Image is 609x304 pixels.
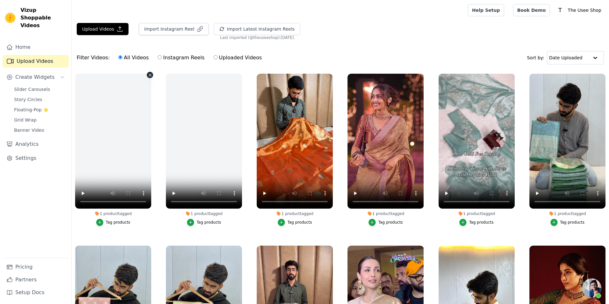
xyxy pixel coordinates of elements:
[118,55,122,59] input: All Videos
[257,211,333,216] div: 1 product tagged
[147,72,153,78] button: Video Delete
[378,220,403,225] div: Tag products
[77,23,129,35] button: Upload Videos
[560,220,585,225] div: Tag products
[3,261,69,273] a: Pricing
[10,105,69,114] a: Floating-Pop ⭐
[15,73,55,81] span: Create Widgets
[468,4,504,16] a: Help Setup
[96,219,130,226] button: Tag products
[14,96,42,103] span: Story Circles
[77,50,265,65] div: Filter Videos:
[20,6,66,29] span: Vizup Shoppable Videos
[550,219,585,226] button: Tag products
[565,4,604,16] p: The Usee Shop
[3,138,69,151] a: Analytics
[213,54,262,62] label: Uploaded Videos
[287,220,312,225] div: Tag products
[3,55,69,68] a: Upload Videos
[278,219,312,226] button: Tag products
[157,54,205,62] label: Instagram Reels
[3,41,69,54] a: Home
[14,86,50,93] span: Slider Carousels
[3,273,69,286] a: Partners
[14,117,36,123] span: Grid Wrap
[214,23,300,35] button: Import Latest Instagram Reels
[10,95,69,104] a: Story Circles
[10,126,69,135] a: Banner Video
[3,286,69,299] a: Setup Docs
[558,7,562,13] text: T
[166,211,242,216] div: 1 product tagged
[5,13,15,23] img: Vizup
[118,54,149,62] label: All Videos
[529,211,605,216] div: 1 product tagged
[582,278,601,298] div: Open chat
[369,219,403,226] button: Tag products
[469,220,494,225] div: Tag products
[187,219,221,226] button: Tag products
[10,85,69,94] a: Slider Carousels
[14,127,44,133] span: Banner Video
[14,107,49,113] span: Floating-Pop ⭐
[513,4,550,16] a: Book Demo
[220,35,294,40] span: Last imported (@ theuseeshop ): [DATE]
[459,219,494,226] button: Tag products
[439,211,515,216] div: 1 product tagged
[214,55,218,59] input: Uploaded Videos
[3,152,69,165] a: Settings
[555,4,604,16] button: T The Usee Shop
[3,71,69,84] button: Create Widgets
[75,211,151,216] div: 1 product tagged
[527,51,604,64] div: Sort by:
[139,23,209,35] button: Import Instagram Reel
[347,211,424,216] div: 1 product tagged
[10,115,69,124] a: Grid Wrap
[158,55,162,59] input: Instagram Reels
[197,220,221,225] div: Tag products
[106,220,130,225] div: Tag products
